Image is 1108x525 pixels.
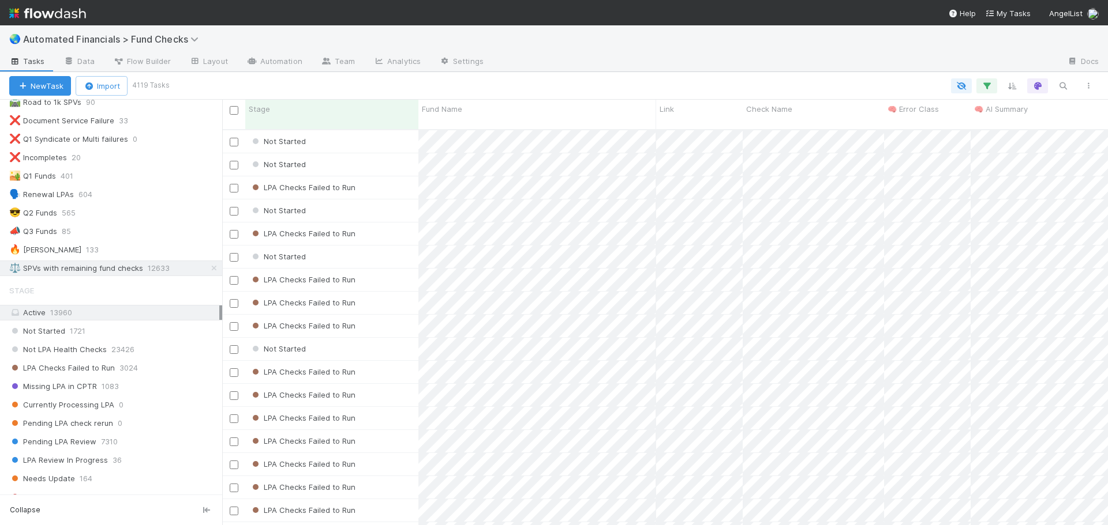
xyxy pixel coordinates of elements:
[9,226,21,236] span: 📣
[9,206,57,220] div: Q2 Funds
[9,95,81,109] div: Road to 1k SPVs
[250,275,355,284] span: LPA Checks Failed to Run
[86,243,110,257] span: 133
[230,368,238,377] input: Toggle Row Selected
[230,437,238,446] input: Toggle Row Selected
[1087,8,1099,20] img: avatar_574f8970-b283-40ff-a3d7-26909d9947cc.png
[230,391,238,400] input: Toggle Row Selected
[230,414,238,423] input: Toggle Row Selected
[9,471,75,486] span: Needs Update
[250,160,306,169] span: Not Started
[9,279,34,302] span: Stage
[230,106,238,115] input: Toggle All Rows Selected
[9,244,21,254] span: 🔥
[230,207,238,216] input: Toggle Row Selected
[9,379,97,394] span: Missing LPA in CPTR
[230,276,238,285] input: Toggle Row Selected
[9,263,21,273] span: ⚖️
[250,435,355,447] div: LPA Checks Failed to Run
[230,345,238,354] input: Toggle Row Selected
[9,34,21,44] span: 🌏
[250,505,355,515] span: LPA Checks Failed to Run
[62,206,87,220] span: 565
[119,361,138,375] span: 3024
[250,228,355,239] div: LPA Checks Failed to Run
[250,229,355,238] span: LPA Checks Failed to Run
[9,243,81,257] div: [PERSON_NAME]
[148,261,181,275] span: 12633
[250,158,306,170] div: Not Started
[230,299,238,308] input: Toggle Row Selected
[985,9,1031,18] span: My Tasks
[250,367,355,376] span: LPA Checks Failed to Run
[180,53,237,71] a: Layout
[78,187,104,202] span: 604
[9,490,115,504] span: Document Parsing Failure
[9,169,56,183] div: Q1 Funds
[62,224,83,239] span: 85
[9,305,219,320] div: Active
[9,3,86,23] img: logo-inverted-e16ddd16eac7371096b0.svg
[9,171,21,180] span: 🏜️
[9,152,21,162] span: ❌
[9,398,114,412] span: Currently Processing LPA
[230,322,238,331] input: Toggle Row Selected
[948,7,976,19] div: Help
[230,184,238,192] input: Toggle Row Selected
[113,453,122,467] span: 36
[133,132,149,146] span: 0
[746,103,792,115] span: Check Name
[10,505,40,515] span: Collapse
[250,343,306,354] div: Not Started
[111,342,134,357] span: 23426
[250,390,355,399] span: LPA Checks Failed to Run
[250,298,355,307] span: LPA Checks Failed to Run
[250,321,355,330] span: LPA Checks Failed to Run
[9,97,21,107] span: 🛣️
[9,115,21,125] span: ❌
[250,320,355,331] div: LPA Checks Failed to Run
[9,224,57,239] div: Q3 Funds
[230,138,238,146] input: Toggle Row Selected
[9,189,21,199] span: 🗣️
[250,459,355,469] span: LPA Checks Failed to Run
[250,458,355,470] div: LPA Checks Failed to Run
[250,504,355,516] div: LPA Checks Failed to Run
[76,76,128,96] button: Import
[119,114,140,128] span: 33
[250,436,355,445] span: LPA Checks Failed to Run
[102,379,119,394] span: 1083
[9,324,65,338] span: Not Started
[86,95,107,109] span: 90
[61,169,85,183] span: 401
[250,251,306,262] div: Not Started
[250,412,355,424] div: LPA Checks Failed to Run
[230,507,238,515] input: Toggle Row Selected
[250,481,355,493] div: LPA Checks Failed to Run
[250,482,355,492] span: LPA Checks Failed to Run
[250,389,355,401] div: LPA Checks Failed to Run
[1049,9,1083,18] span: AngelList
[888,103,939,115] span: 🧠 Error Class
[237,53,312,71] a: Automation
[230,484,238,492] input: Toggle Row Selected
[9,435,96,449] span: Pending LPA Review
[70,324,85,338] span: 1721
[9,134,21,143] span: ❌
[250,366,355,377] div: LPA Checks Failed to Run
[250,252,306,261] span: Not Started
[9,342,107,357] span: Not LPA Health Checks
[250,137,306,146] span: Not Started
[119,490,124,504] span: 5
[118,416,122,430] span: 0
[250,206,306,215] span: Not Started
[9,76,71,96] button: NewTask
[250,182,355,193] div: LPA Checks Failed to Run
[9,55,45,67] span: Tasks
[9,416,113,430] span: Pending LPA check rerun
[250,135,306,147] div: Not Started
[250,413,355,422] span: LPA Checks Failed to Run
[9,114,114,128] div: Document Service Failure
[119,398,123,412] span: 0
[422,103,462,115] span: Fund Name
